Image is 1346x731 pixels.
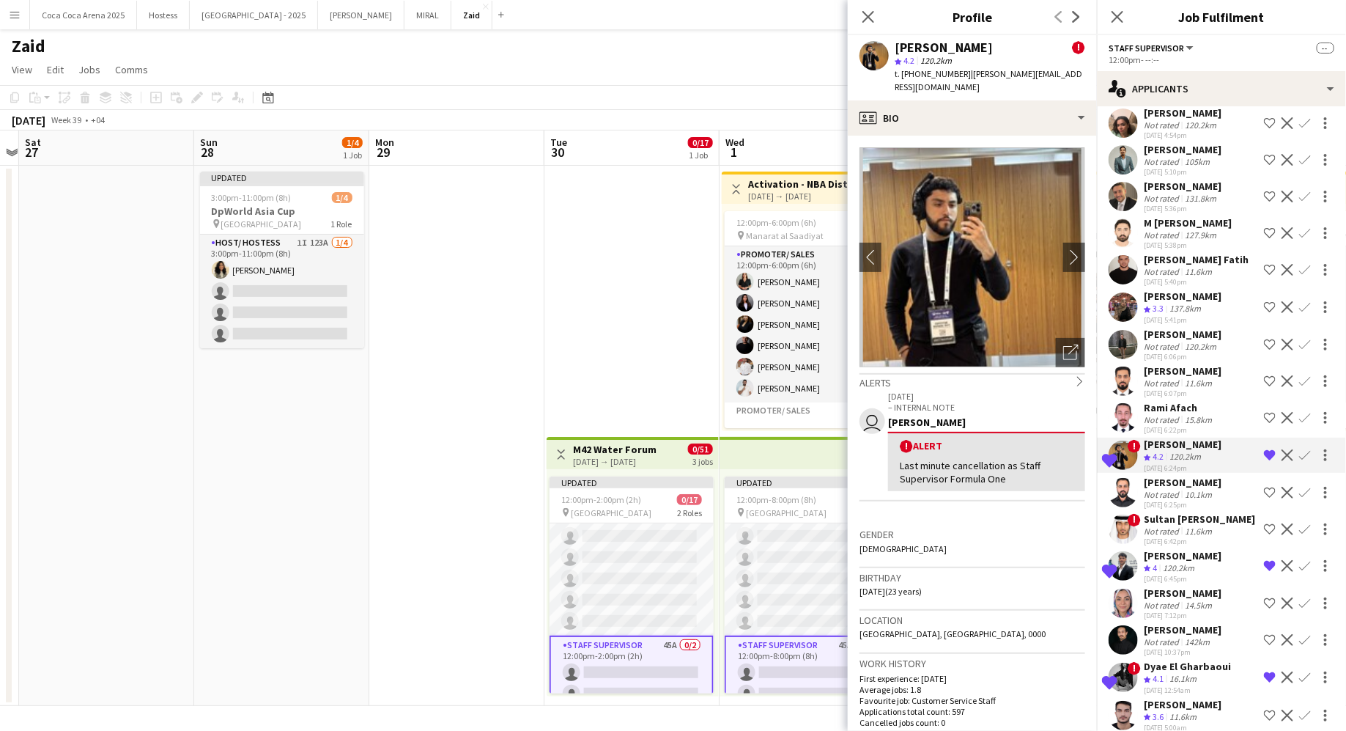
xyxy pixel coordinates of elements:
[1153,562,1157,573] span: 4
[1144,636,1182,647] div: Not rated
[859,543,947,554] span: [DEMOGRAPHIC_DATA]
[573,456,657,467] div: [DATE] → [DATE]
[1144,229,1182,240] div: Not rated
[1166,673,1199,686] div: 16.1km
[848,7,1097,26] h3: Profile
[1144,277,1249,287] div: [DATE] 5:40pm
[859,147,1085,367] img: Crew avatar or photo
[848,100,1097,136] div: Bio
[1144,180,1221,193] div: [PERSON_NAME]
[1144,698,1221,711] div: [PERSON_NAME]
[78,63,100,76] span: Jobs
[859,684,1085,695] p: Average jobs: 1.8
[895,41,993,54] div: [PERSON_NAME]
[1144,611,1221,620] div: [DATE] 7:12pm
[550,136,567,149] span: Tue
[859,717,1085,728] p: Cancelled jobs count: 0
[689,150,712,161] div: 1 Job
[1144,167,1221,177] div: [DATE] 5:10pm
[1144,537,1255,546] div: [DATE] 6:42pm
[1182,600,1215,611] div: 14.5km
[736,217,816,228] span: 12:00pm-6:00pm (6h)
[1144,647,1221,657] div: [DATE] 10:37pm
[373,144,394,161] span: 29
[200,136,218,149] span: Sun
[404,1,451,29] button: MIRAL
[91,114,105,125] div: +04
[1153,303,1164,314] span: 3.3
[6,60,38,79] a: View
[1182,414,1215,425] div: 15.8km
[212,192,292,203] span: 3:00pm-11:00pm (8h)
[888,416,1085,429] div: [PERSON_NAME]
[725,211,889,428] app-job-card: 12:00pm-6:00pm (6h)6/6 Manarat al Saadiyat1 RolePromoter/ Sales6/612:00pm-6:00pm (6h)[PERSON_NAME...
[12,113,45,128] div: [DATE]
[1128,662,1141,675] span: !
[1144,549,1221,562] div: [PERSON_NAME]
[1160,562,1197,575] div: 120.2km
[725,477,889,694] app-job-card: Updated12:00pm-8:00pm (8h)0/17 [GEOGRAPHIC_DATA]2 Roles Staff Supervisor45A0/212:00pm-8:00pm (8h)
[1144,216,1232,229] div: M [PERSON_NAME]
[1144,489,1182,500] div: Not rated
[746,230,824,241] span: Manarat al Saadiyat
[1182,341,1219,352] div: 120.2km
[331,218,352,229] span: 1 Role
[1182,266,1215,277] div: 11.6km
[1144,106,1221,120] div: [PERSON_NAME]
[1166,303,1204,315] div: 137.8km
[30,1,137,29] button: Coca Coca Arena 2025
[1097,7,1346,26] h3: Job Fulfilment
[550,477,714,694] div: Updated12:00pm-2:00pm (2h)0/17 [GEOGRAPHIC_DATA]2 Roles Staff Supervisor45A0/212:00pm-2:00pm (2h)
[1144,526,1182,537] div: Not rated
[115,63,148,76] span: Comms
[900,459,1073,485] div: Last minute cancellation as Staff Supervisor Formula One
[1144,315,1221,325] div: [DATE] 5:41pm
[859,695,1085,706] p: Favourite job: Customer Service Staff
[23,144,41,161] span: 27
[1182,636,1213,647] div: 142km
[859,586,922,597] span: [DATE] (23 years)
[723,144,744,161] span: 1
[917,55,955,66] span: 120.2km
[573,443,657,456] h3: M42 Water Forum
[1182,156,1213,167] div: 105km
[859,706,1085,717] p: Applications total count: 597
[1182,526,1215,537] div: 11.6km
[725,636,889,710] app-card-role: Staff Supervisor45A0/212:00pm-8:00pm (8h)
[571,507,651,518] span: [GEOGRAPHIC_DATA]
[1144,513,1255,526] div: Sultan [PERSON_NAME]
[859,673,1085,684] p: First experience: [DATE]
[12,35,45,57] h1: Zaid
[200,172,364,183] div: Updated
[1144,600,1182,611] div: Not rated
[859,657,1085,670] h3: Work history
[859,528,1085,541] h3: Gender
[859,373,1085,389] div: Alerts
[1109,43,1184,54] span: Staff Supervisor
[748,177,857,191] h3: Activation - NBA District
[1144,425,1215,435] div: [DATE] 6:22pm
[1144,389,1221,398] div: [DATE] 6:07pm
[1072,41,1085,54] span: !
[73,60,106,79] a: Jobs
[561,494,641,505] span: 12:00pm-2:00pm (2h)
[343,150,362,161] div: 1 Job
[1144,364,1221,378] div: [PERSON_NAME]
[859,614,1085,627] h3: Location
[677,494,702,505] span: 0/17
[1153,451,1164,462] span: 4.2
[1182,489,1215,500] div: 10.1km
[888,391,1085,402] p: [DATE]
[318,1,404,29] button: [PERSON_NAME]
[198,144,218,161] span: 28
[1144,686,1231,695] div: [DATE] 12:54am
[1153,673,1164,684] span: 4.1
[688,137,713,148] span: 0/17
[1109,43,1196,54] button: Staff Supervisor
[1144,352,1221,361] div: [DATE] 6:06pm
[895,68,1082,92] span: | [PERSON_NAME][EMAIL_ADDRESS][DOMAIN_NAME]
[900,439,1073,453] div: Alert
[451,1,492,29] button: Zaid
[1144,193,1182,204] div: Not rated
